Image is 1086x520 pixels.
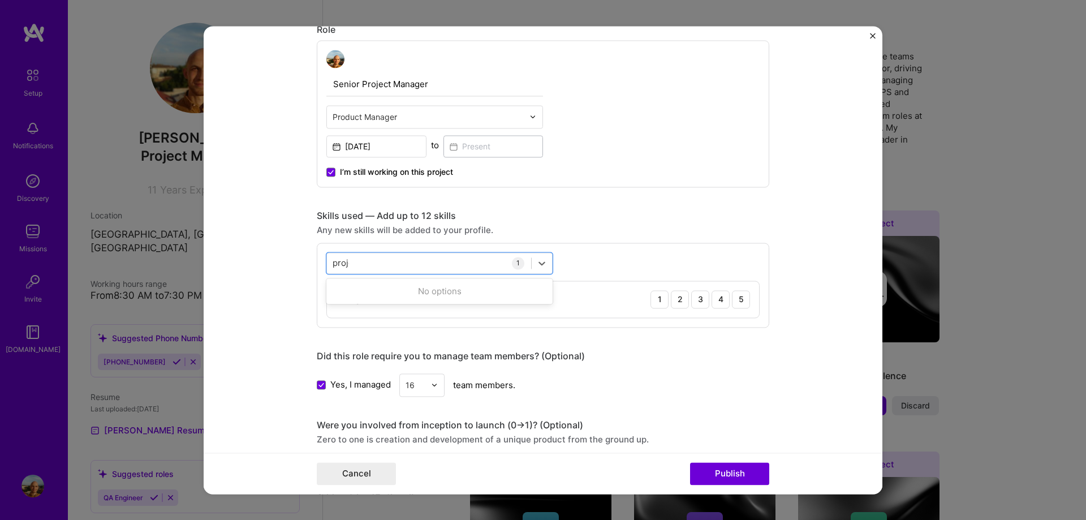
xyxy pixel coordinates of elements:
[712,290,730,308] div: 4
[317,419,769,431] div: Were you involved from inception to launch (0 -> 1)? (Optional)
[326,72,543,96] input: Role Name
[650,290,669,308] div: 1
[431,381,438,388] img: drop icon
[671,290,689,308] div: 2
[340,166,453,178] span: I’m still working on this project
[443,135,544,157] input: Present
[317,462,396,485] button: Cancel
[431,139,439,151] div: to
[529,113,536,120] img: drop icon
[317,224,769,236] div: Any new skills will be added to your profile.
[691,290,709,308] div: 3
[330,379,391,391] span: Yes, I managed
[317,24,769,36] div: Role
[317,210,769,222] div: Skills used — Add up to 12 skills
[317,350,769,362] div: Did this role require you to manage team members? (Optional)
[512,257,524,269] div: 1
[326,281,553,302] div: No options
[317,373,769,397] div: team members.
[870,33,876,45] button: Close
[732,290,750,308] div: 5
[317,433,769,445] div: Zero to one is creation and development of a unique product from the ground up.
[326,135,426,157] input: Date
[690,462,769,485] button: Publish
